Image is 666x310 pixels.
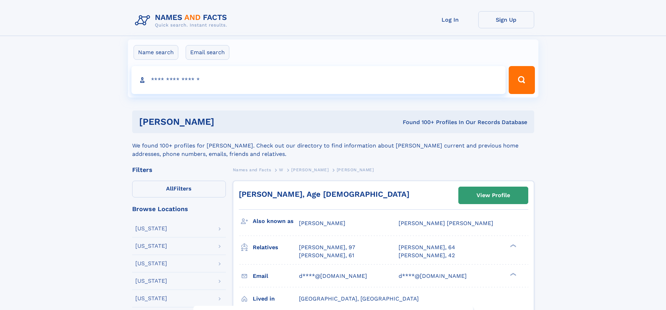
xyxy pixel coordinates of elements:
a: [PERSON_NAME] [291,165,329,174]
h3: Also known as [253,215,299,227]
a: [PERSON_NAME], 64 [399,244,455,251]
span: [PERSON_NAME] [299,220,345,226]
span: [PERSON_NAME] [337,167,374,172]
span: [PERSON_NAME] [PERSON_NAME] [399,220,493,226]
div: View Profile [477,187,510,203]
a: Sign Up [478,11,534,28]
div: [US_STATE] [135,226,167,231]
label: Name search [134,45,178,60]
a: [PERSON_NAME], 42 [399,252,455,259]
img: Logo Names and Facts [132,11,233,30]
span: [GEOGRAPHIC_DATA], [GEOGRAPHIC_DATA] [299,295,419,302]
span: W [279,167,284,172]
h3: Relatives [253,241,299,253]
div: Found 100+ Profiles In Our Records Database [308,118,527,126]
input: search input [131,66,506,94]
div: We found 100+ profiles for [PERSON_NAME]. Check out our directory to find information about [PERS... [132,133,534,158]
div: ❯ [508,244,517,248]
a: [PERSON_NAME], 97 [299,244,355,251]
button: Search Button [509,66,535,94]
div: [US_STATE] [135,261,167,266]
h3: Lived in [253,293,299,305]
div: ❯ [508,272,517,276]
a: View Profile [459,187,528,204]
div: Filters [132,167,226,173]
div: [US_STATE] [135,243,167,249]
div: Browse Locations [132,206,226,212]
div: [US_STATE] [135,296,167,301]
label: Filters [132,181,226,197]
span: All [166,185,173,192]
h3: Email [253,270,299,282]
h1: [PERSON_NAME] [139,117,309,126]
a: Names and Facts [233,165,271,174]
div: [US_STATE] [135,278,167,284]
label: Email search [186,45,229,60]
a: [PERSON_NAME], 61 [299,252,354,259]
a: [PERSON_NAME], Age [DEMOGRAPHIC_DATA] [239,190,409,199]
span: [PERSON_NAME] [291,167,329,172]
a: W [279,165,284,174]
a: Log In [422,11,478,28]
